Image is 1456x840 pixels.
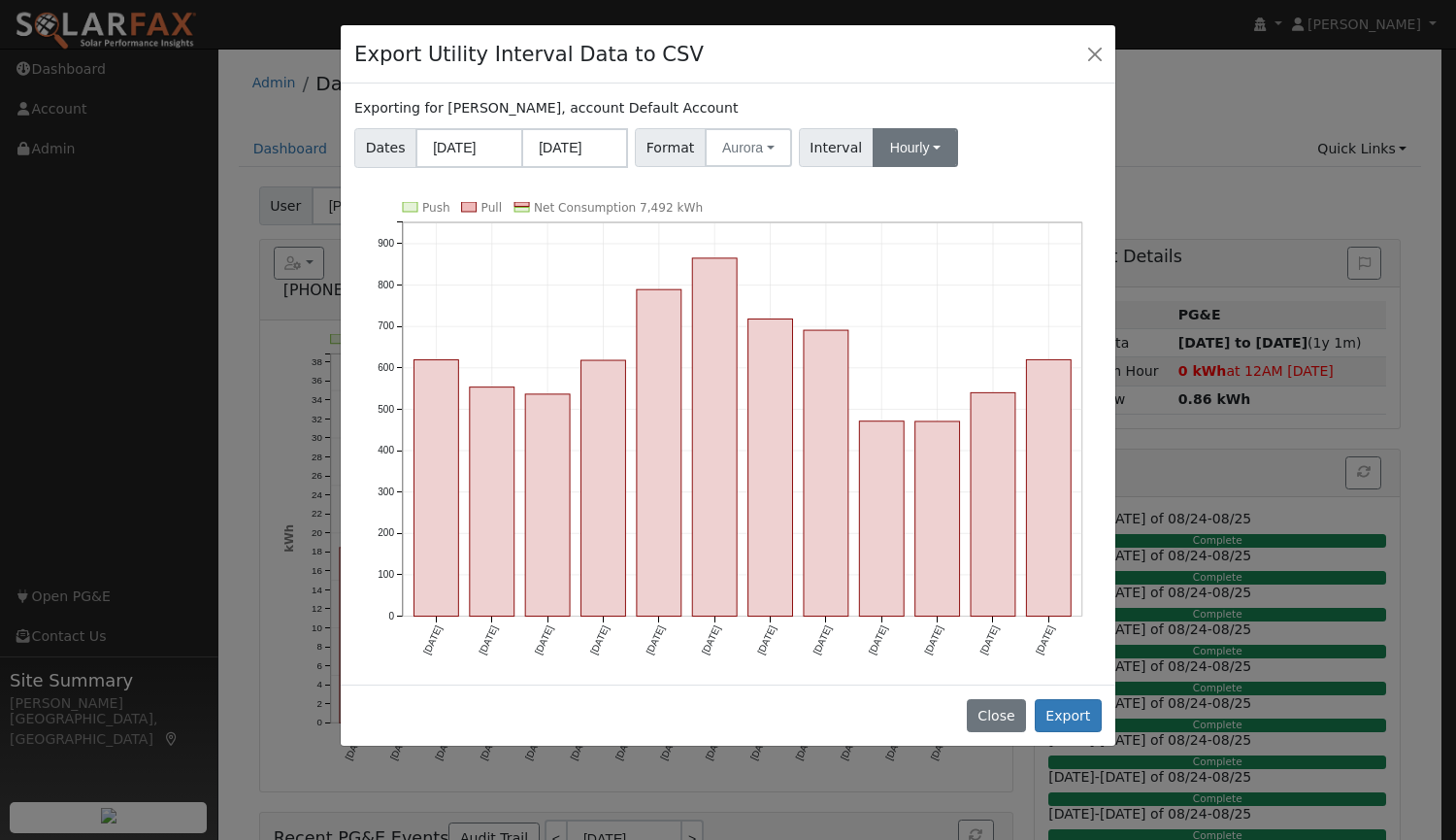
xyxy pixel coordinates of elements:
[978,623,1001,655] text: [DATE]
[1027,359,1072,616] rect: onclick=""
[533,623,555,655] text: [DATE]
[422,201,450,215] text: Push
[378,280,394,290] text: 800
[478,623,500,655] text: [DATE]
[378,569,394,580] text: 100
[414,359,459,616] rect: onclick=""
[700,623,722,655] text: [DATE]
[421,623,444,655] text: [DATE]
[525,394,570,617] rect: onclick=""
[804,330,848,616] rect: onclick=""
[581,360,626,617] rect: onclick=""
[378,527,394,538] text: 200
[378,320,394,331] text: 700
[354,39,704,70] h4: Export Utility Interval Data to CSV
[1081,40,1109,67] button: Close
[1035,699,1102,732] button: Export
[378,362,394,373] text: 600
[748,319,793,616] rect: onclick=""
[389,611,395,622] text: 0
[867,623,889,655] text: [DATE]
[534,201,703,215] text: Net Consumption 7,492 kWh
[859,421,904,617] rect: onclick=""
[873,128,958,167] button: Hourly
[971,392,1015,616] rect: onclick=""
[378,445,394,455] text: 400
[1034,623,1056,655] text: [DATE]
[645,623,667,655] text: [DATE]
[922,623,944,655] text: [DATE]
[705,128,792,167] button: Aurora
[378,238,394,249] text: 900
[378,487,394,497] text: 300
[470,386,514,616] rect: onclick=""
[692,258,737,617] rect: onclick=""
[755,623,778,655] text: [DATE]
[354,128,416,168] span: Dates
[799,128,874,167] span: Interval
[378,403,394,414] text: 500
[635,128,706,167] span: Format
[354,98,738,118] label: Exporting for [PERSON_NAME], account Default Account
[967,699,1026,732] button: Close
[588,623,611,655] text: [DATE]
[481,201,502,215] text: Pull
[637,289,681,616] rect: onclick=""
[811,623,834,655] text: [DATE]
[915,421,960,617] rect: onclick=""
